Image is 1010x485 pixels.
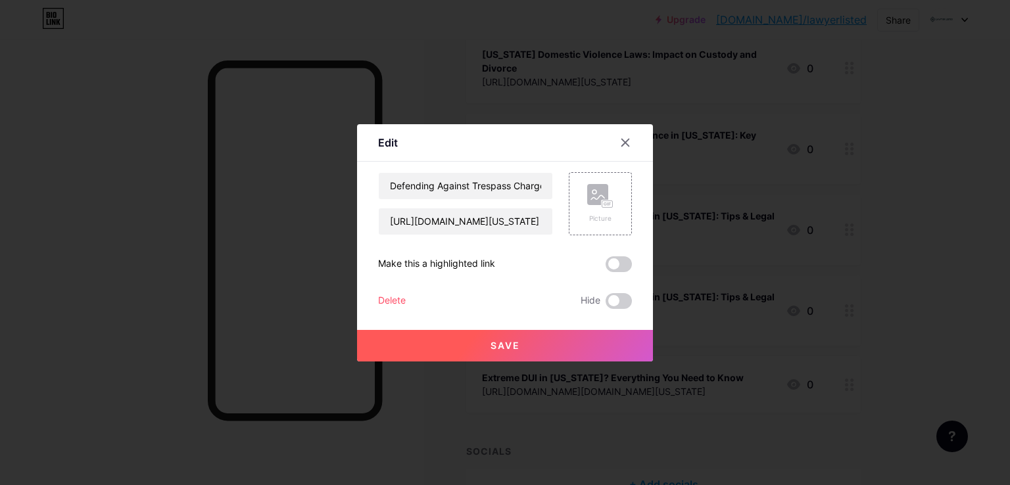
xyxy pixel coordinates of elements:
div: Make this a highlighted link [378,256,495,272]
span: Save [491,340,520,351]
input: URL [379,208,552,235]
button: Save [357,330,653,361]
div: Picture [587,214,613,223]
input: Title [379,173,552,199]
div: Delete [378,293,406,309]
span: Hide [581,293,600,309]
div: Edit [378,135,398,150]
